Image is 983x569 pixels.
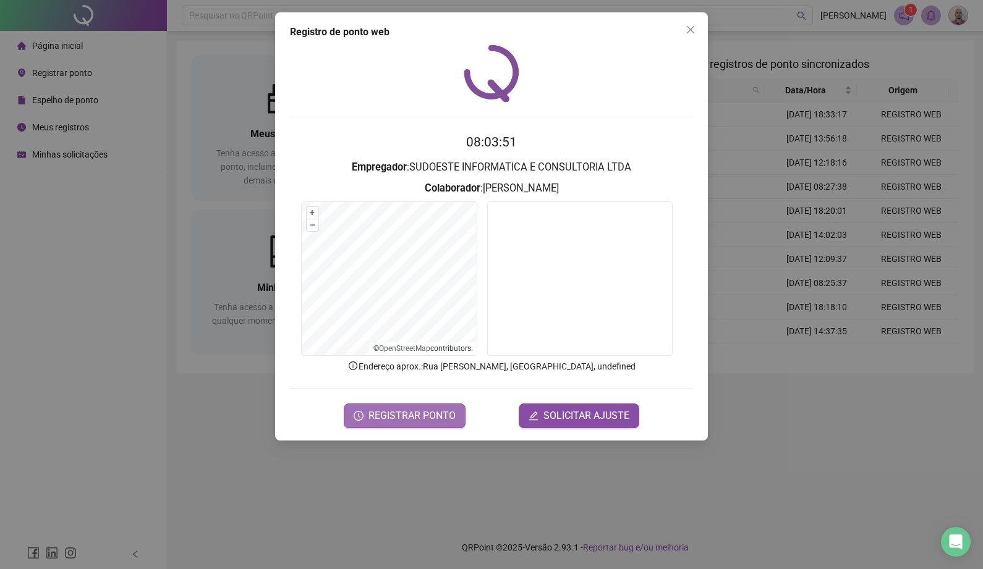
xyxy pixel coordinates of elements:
[464,44,519,102] img: QRPoint
[354,411,364,421] span: clock-circle
[290,159,693,175] h3: : SUDOESTE INFORMATICA E CONSULTORIA LTDA
[425,182,480,194] strong: Colaborador
[307,207,318,219] button: +
[466,135,517,150] time: 08:03:51
[379,344,430,353] a: OpenStreetMap
[344,403,466,428] button: REGISTRAR PONTO
[519,403,639,428] button: editSOLICITAR AJUSTE
[368,408,456,423] span: REGISTRAR PONTO
[529,411,538,421] span: edit
[290,25,693,40] div: Registro de ponto web
[941,527,971,557] div: Open Intercom Messenger
[543,408,629,423] span: SOLICITAR AJUSTE
[373,344,473,353] li: © contributors.
[347,360,359,371] span: info-circle
[686,25,696,35] span: close
[352,161,407,173] strong: Empregador
[307,219,318,231] button: –
[681,20,700,40] button: Close
[290,360,693,373] p: Endereço aprox. : Rua [PERSON_NAME], [GEOGRAPHIC_DATA], undefined
[290,180,693,196] h3: : [PERSON_NAME]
